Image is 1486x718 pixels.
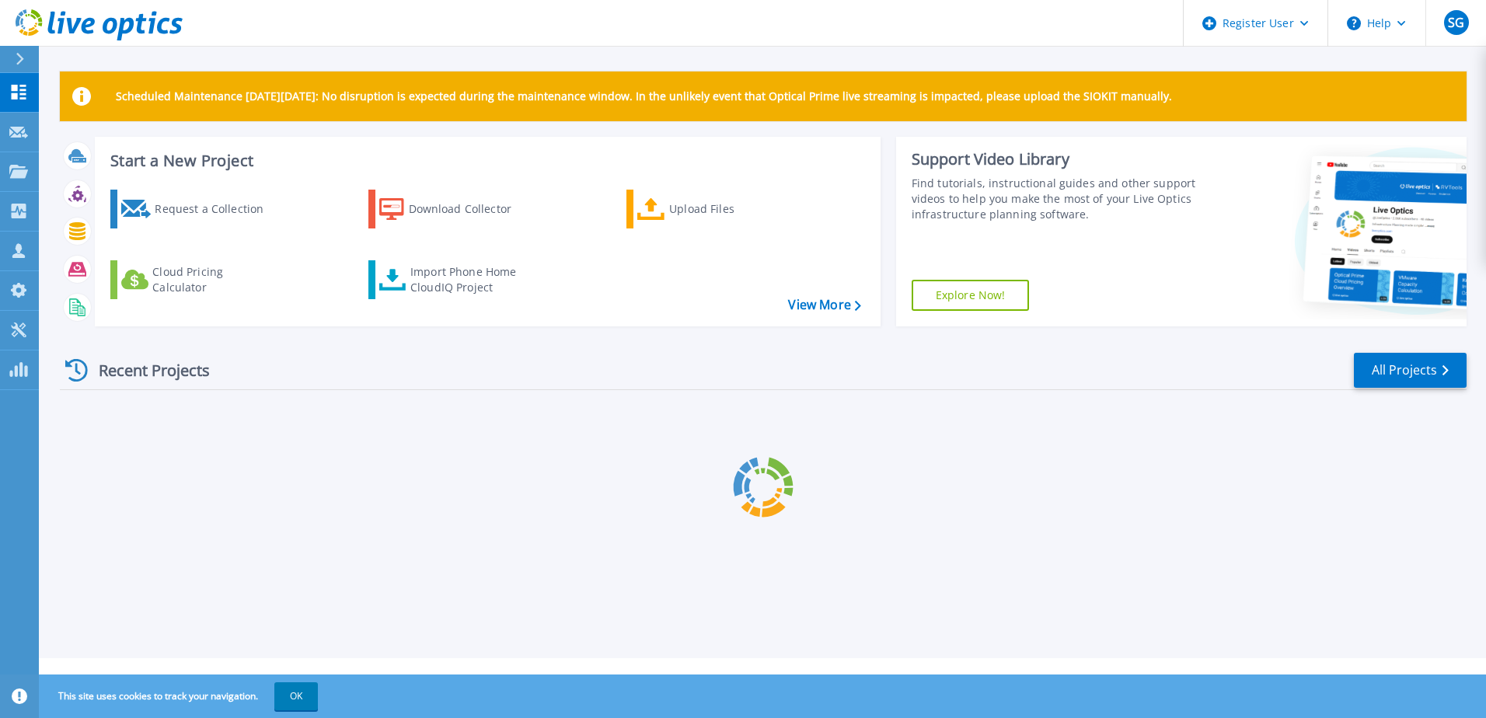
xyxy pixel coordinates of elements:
[1354,353,1467,388] a: All Projects
[912,149,1202,169] div: Support Video Library
[410,264,532,295] div: Import Phone Home CloudIQ Project
[912,176,1202,222] div: Find tutorials, instructional guides and other support videos to help you make the most of your L...
[669,193,794,225] div: Upload Files
[368,190,542,228] a: Download Collector
[626,190,800,228] a: Upload Files
[60,351,231,389] div: Recent Projects
[274,682,318,710] button: OK
[43,682,318,710] span: This site uses cookies to track your navigation.
[110,152,860,169] h3: Start a New Project
[788,298,860,312] a: View More
[110,260,284,299] a: Cloud Pricing Calculator
[912,280,1030,311] a: Explore Now!
[409,193,533,225] div: Download Collector
[152,264,277,295] div: Cloud Pricing Calculator
[155,193,279,225] div: Request a Collection
[116,90,1172,103] p: Scheduled Maintenance [DATE][DATE]: No disruption is expected during the maintenance window. In t...
[110,190,284,228] a: Request a Collection
[1448,16,1464,29] span: SG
